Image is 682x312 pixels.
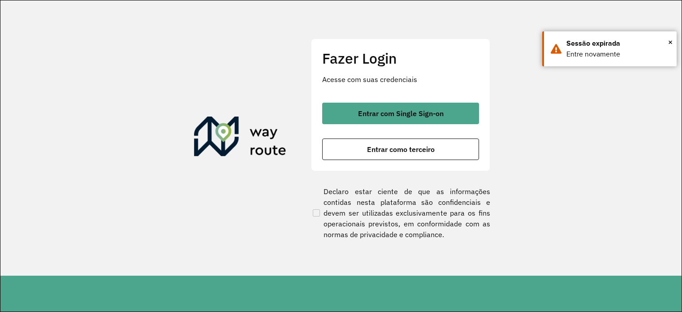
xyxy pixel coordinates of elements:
img: Roteirizador AmbevTech [194,117,286,160]
span: Entrar com Single Sign-on [358,110,444,117]
label: Declaro estar ciente de que as informações contidas nesta plataforma são confidenciais e devem se... [311,186,490,240]
div: Entre novamente [566,49,670,60]
span: Entrar como terceiro [367,146,435,153]
h2: Fazer Login [322,50,479,67]
button: Close [668,35,673,49]
button: button [322,103,479,124]
div: Sessão expirada [566,38,670,49]
button: button [322,139,479,160]
p: Acesse com suas credenciais [322,74,479,85]
span: × [668,35,673,49]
